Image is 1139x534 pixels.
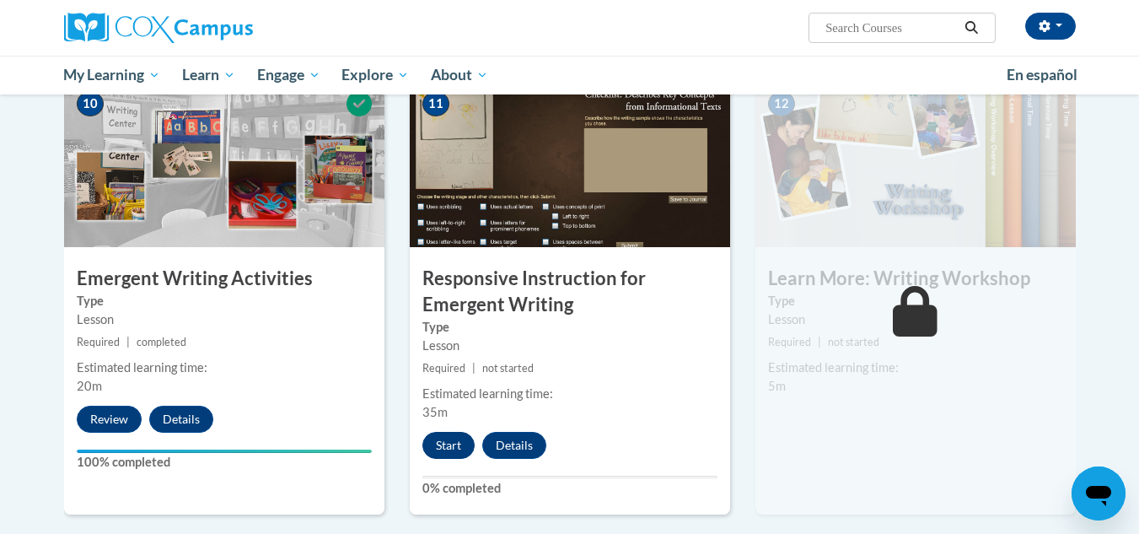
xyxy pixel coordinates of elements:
span: About [431,65,488,85]
h3: Emergent Writing Activities [64,266,384,292]
div: Estimated learning time: [422,385,717,403]
div: Lesson [768,310,1063,329]
span: Explore [341,65,409,85]
img: Course Image [64,78,384,247]
button: Search [959,18,984,38]
span: not started [828,336,879,348]
span: Engage [257,65,320,85]
span: 10 [77,91,104,116]
span: 5m [768,379,786,393]
div: Estimated learning time: [768,359,1063,377]
a: About [420,56,499,94]
h3: Responsive Instruction for Emergent Writing [410,266,730,318]
img: Course Image [755,78,1076,247]
div: Estimated learning time: [77,359,372,377]
h3: Learn More: Writing Workshop [755,266,1076,292]
span: 20m [77,379,102,393]
span: | [472,362,475,375]
span: completed [137,336,186,348]
label: Type [422,318,717,337]
button: Start [422,432,475,459]
button: Details [149,406,213,433]
label: 100% completed [77,453,372,472]
span: 12 [768,91,795,116]
div: Main menu [39,56,1101,94]
iframe: Button to launch messaging window [1072,467,1126,521]
span: 35m [422,405,448,419]
a: Learn [171,56,246,94]
span: My Learning [63,65,160,85]
span: | [818,336,821,348]
span: | [126,336,130,348]
input: Search Courses [824,18,959,38]
a: Engage [246,56,331,94]
button: Details [482,432,546,459]
a: Explore [330,56,420,94]
div: Lesson [77,310,372,329]
img: Course Image [410,78,730,247]
label: 0% completed [422,479,717,498]
button: Account Settings [1025,13,1076,40]
div: Your progress [77,450,372,453]
a: Cox Campus [64,13,384,43]
span: En español [1007,66,1077,84]
a: My Learning [53,56,172,94]
label: Type [768,292,1063,310]
label: Type [77,292,372,310]
span: Required [768,336,811,348]
img: Cox Campus [64,13,253,43]
span: 11 [422,91,449,116]
span: Required [77,336,120,348]
a: En español [996,57,1088,93]
div: Lesson [422,337,717,355]
button: Review [77,406,142,433]
span: Learn [182,65,235,85]
span: Required [422,362,465,375]
span: not started [482,362,534,375]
